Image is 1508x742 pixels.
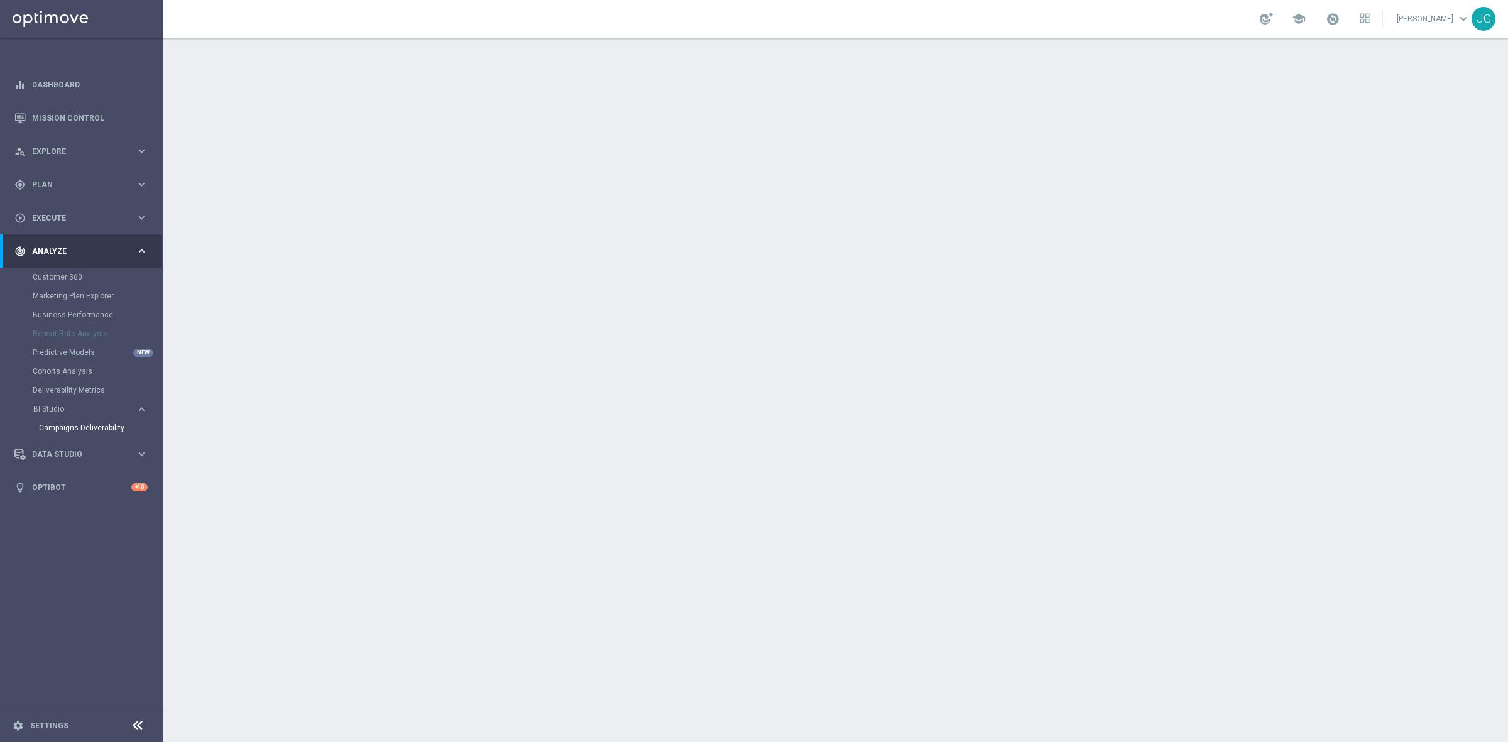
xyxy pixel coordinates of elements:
[33,268,162,286] div: Customer 360
[33,305,162,324] div: Business Performance
[14,212,26,224] i: play_circle_outline
[33,385,131,395] a: Deliverability Metrics
[33,272,131,282] a: Customer 360
[133,349,153,357] div: NEW
[33,362,162,381] div: Cohorts Analysis
[32,471,131,504] a: Optibot
[14,80,148,90] button: equalizer Dashboard
[14,79,26,90] i: equalizer
[39,423,131,433] a: Campaigns Deliverability
[33,405,123,413] span: BI Studio
[32,248,136,255] span: Analyze
[136,145,148,157] i: keyboard_arrow_right
[13,720,24,731] i: settings
[136,403,148,415] i: keyboard_arrow_right
[136,178,148,190] i: keyboard_arrow_right
[14,213,148,223] button: play_circle_outline Execute keyboard_arrow_right
[136,448,148,460] i: keyboard_arrow_right
[136,212,148,224] i: keyboard_arrow_right
[14,179,26,190] i: gps_fixed
[14,68,148,101] div: Dashboard
[33,405,136,413] div: BI Studio
[33,347,131,357] a: Predictive Models
[14,180,148,190] button: gps_fixed Plan keyboard_arrow_right
[1292,12,1306,26] span: school
[33,286,162,305] div: Marketing Plan Explorer
[14,101,148,134] div: Mission Control
[32,214,136,222] span: Execute
[14,449,136,460] div: Data Studio
[136,245,148,257] i: keyboard_arrow_right
[14,483,148,493] button: lightbulb Optibot +10
[14,482,26,493] i: lightbulb
[32,101,148,134] a: Mission Control
[1396,9,1472,28] a: [PERSON_NAME]keyboard_arrow_down
[30,722,68,729] a: Settings
[1472,7,1495,31] div: JG
[33,343,162,362] div: Predictive Models
[14,179,136,190] div: Plan
[14,246,148,256] button: track_changes Analyze keyboard_arrow_right
[14,212,136,224] div: Execute
[32,450,136,458] span: Data Studio
[14,449,148,459] button: Data Studio keyboard_arrow_right
[14,246,26,257] i: track_changes
[1456,12,1470,26] span: keyboard_arrow_down
[14,146,136,157] div: Explore
[32,181,136,188] span: Plan
[33,291,131,301] a: Marketing Plan Explorer
[32,68,148,101] a: Dashboard
[14,246,136,257] div: Analyze
[39,418,162,437] div: Campaigns Deliverability
[33,400,162,437] div: BI Studio
[14,146,148,156] button: person_search Explore keyboard_arrow_right
[33,310,131,320] a: Business Performance
[14,113,148,123] button: Mission Control
[14,471,148,504] div: Optibot
[33,324,162,343] div: Repeat Rate Analysis
[33,366,131,376] a: Cohorts Analysis
[32,148,136,155] span: Explore
[14,146,26,157] i: person_search
[131,483,148,491] div: +10
[33,404,148,414] button: BI Studio keyboard_arrow_right
[33,381,162,400] div: Deliverability Metrics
